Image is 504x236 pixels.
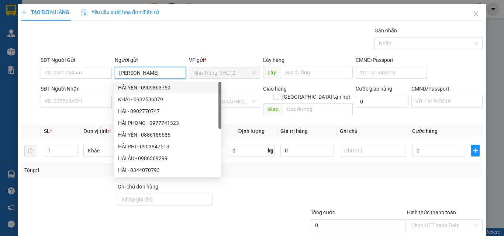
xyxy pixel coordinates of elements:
[340,145,406,156] input: Ghi Chú
[118,107,217,115] div: HẢI - 0902770747
[41,56,112,64] div: SĐT Người Gửi
[114,164,221,176] div: HẢI - 0344070793
[114,141,221,152] div: HẢI PHI - 0903847513
[118,166,217,174] div: HẢI - 0344070793
[88,145,145,156] span: Khác
[118,119,217,127] div: HẢI PHONG - 0977741323
[24,166,195,174] div: Tổng: 1
[62,35,101,44] li: (c) 2017
[21,9,69,15] span: TẠO ĐƠN HÀNG
[280,67,353,78] input: Dọc đường
[118,84,217,92] div: HẢI YẾN - 0909863759
[263,103,283,115] span: Giao
[466,4,486,24] button: Close
[114,105,221,117] div: HẢI - 0902770747
[280,145,334,156] input: 0
[118,95,217,103] div: KHẢI - 0932536079
[356,56,427,64] div: CMND/Passport
[81,10,87,15] img: icon
[279,93,353,101] span: [GEOGRAPHIC_DATA] tận nơi
[189,56,260,64] div: VP gửi
[114,117,221,129] div: HẢI PHONG - 0977741323
[263,86,287,92] span: Giao hàng
[83,128,111,134] span: Đơn vị tính
[41,85,112,93] div: SĐT Người Nhận
[238,128,264,134] span: Định lượng
[356,96,408,108] input: Cước giao hàng
[356,86,392,92] label: Cước giao hàng
[80,9,98,27] img: logo.jpg
[267,145,275,156] span: kg
[114,82,221,94] div: HẢI YẾN - 0909863759
[115,56,186,64] div: Người gửi
[337,124,409,138] th: Ghi chú
[45,11,73,45] b: Gửi khách hàng
[193,67,256,78] span: Nha Trang_3HCT2
[118,184,158,190] label: Ghi chú đơn hàng
[263,67,280,78] span: Lấy
[283,103,353,115] input: Dọc đường
[473,11,479,17] span: close
[44,128,50,134] span: SL
[81,9,159,15] span: Yêu cầu xuất hóa đơn điện tử
[407,209,456,215] label: Hình thức thanh toán
[263,57,284,63] span: Lấy hàng
[21,10,27,15] span: plus
[374,28,397,34] label: Gán nhãn
[118,194,213,205] input: Ghi chú đơn hàng
[280,128,308,134] span: Giá trị hàng
[118,131,217,139] div: HẢI YẾN - 0886186686
[471,145,480,156] button: plus
[24,145,36,156] button: delete
[62,28,101,34] b: [DOMAIN_NAME]
[311,209,335,215] span: Tổng cước
[114,94,221,105] div: KHẢI - 0932536079
[472,148,479,154] span: plus
[411,85,483,93] div: CMND/Passport
[114,152,221,164] div: HẢI ÂU - 0986369299
[412,128,438,134] span: Cước hàng
[118,142,217,151] div: HẢI PHI - 0903847513
[9,47,41,95] b: Phương Nam Express
[114,129,221,141] div: HẢI YẾN - 0886186686
[118,154,217,162] div: HẢI ÂU - 0986369299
